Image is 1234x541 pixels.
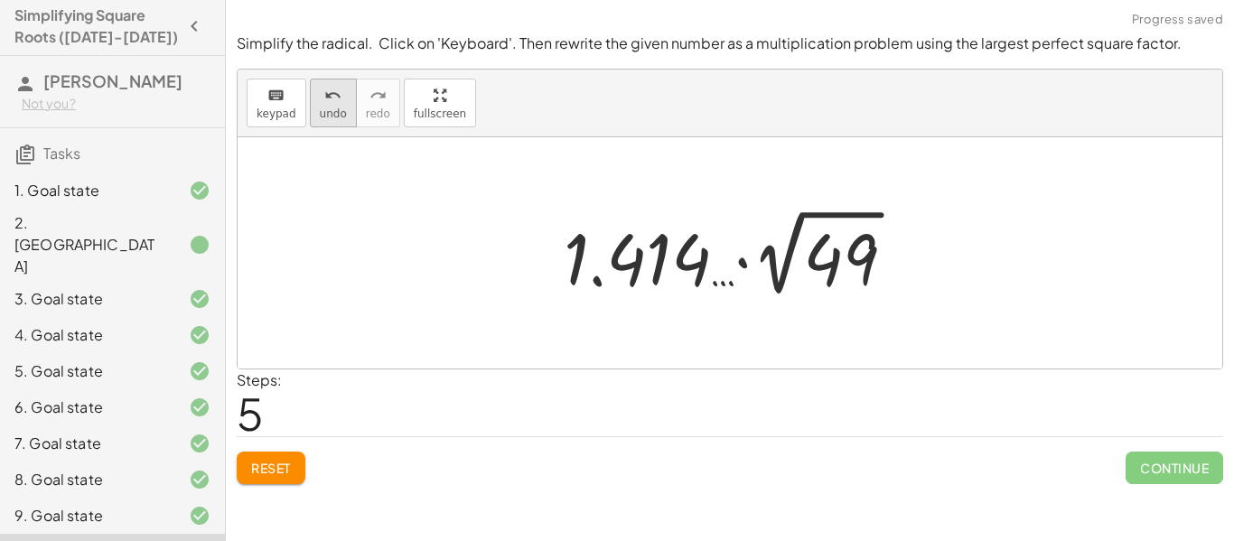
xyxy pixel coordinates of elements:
span: fullscreen [414,107,466,120]
span: redo [366,107,390,120]
i: Task finished and correct. [189,360,210,382]
i: Task finished and correct. [189,505,210,527]
button: undoundo [310,79,357,127]
i: Task finished and correct. [189,324,210,346]
i: Task finished and correct. [189,288,210,310]
p: Simplify the radical. Click on 'Keyboard'. Then rewrite the given number as a multiplication prob... [237,33,1223,54]
div: 7. Goal state [14,433,160,454]
button: fullscreen [404,79,476,127]
span: undo [320,107,347,120]
i: keyboard [267,85,285,107]
div: 6. Goal state [14,396,160,418]
div: Not you? [22,95,210,113]
span: Reset [251,460,291,476]
button: keyboardkeypad [247,79,306,127]
i: Task finished and correct. [189,396,210,418]
i: undo [324,85,341,107]
i: redo [369,85,387,107]
div: 8. Goal state [14,469,160,490]
i: Task finished and correct. [189,433,210,454]
button: Reset [237,452,305,484]
span: [PERSON_NAME] [43,70,182,91]
i: Task finished and correct. [189,180,210,201]
button: redoredo [356,79,400,127]
span: Progress saved [1132,11,1223,29]
span: 5 [237,386,264,441]
div: 2. [GEOGRAPHIC_DATA] [14,212,160,277]
h4: Simplifying Square Roots ([DATE]-[DATE]) [14,5,178,48]
i: Task finished. [189,234,210,256]
div: 3. Goal state [14,288,160,310]
span: keypad [257,107,296,120]
div: 5. Goal state [14,360,160,382]
span: Tasks [43,144,80,163]
div: 4. Goal state [14,324,160,346]
div: 1. Goal state [14,180,160,201]
div: 9. Goal state [14,505,160,527]
i: Task finished and correct. [189,469,210,490]
label: Steps: [237,370,282,389]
